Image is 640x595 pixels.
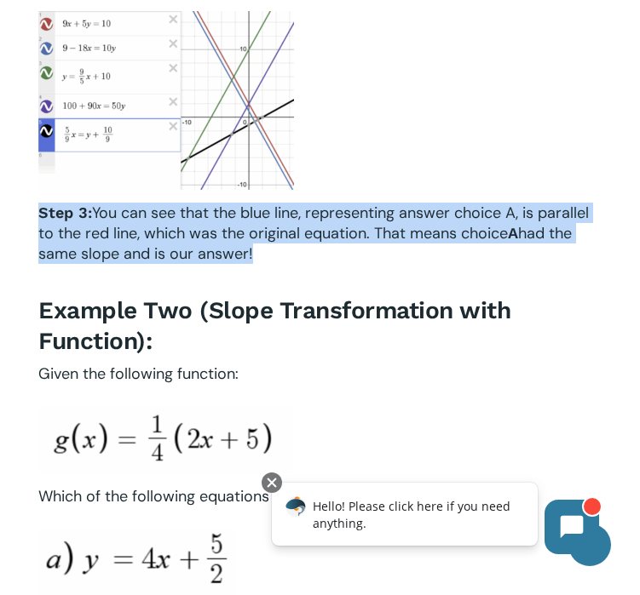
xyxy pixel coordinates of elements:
span: Given the following function: [38,363,239,384]
span: You can see that the blue line, representing answer choice A, is parallel to the red line, which ... [38,203,589,243]
b: A [508,224,518,242]
span: Which of the following equations has the same slope as [38,486,431,506]
b: Example Two (Slope Transformation with Function): [38,296,510,355]
span: had the same slope and is our answer! [38,223,572,264]
img: slope questions 5 [38,407,294,473]
img: The four answer choice options graphed in the Desmos graphing calculator alongside the original [38,11,294,190]
iframe: Chatbot [254,469,616,571]
b: Step 3: [38,203,92,221]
